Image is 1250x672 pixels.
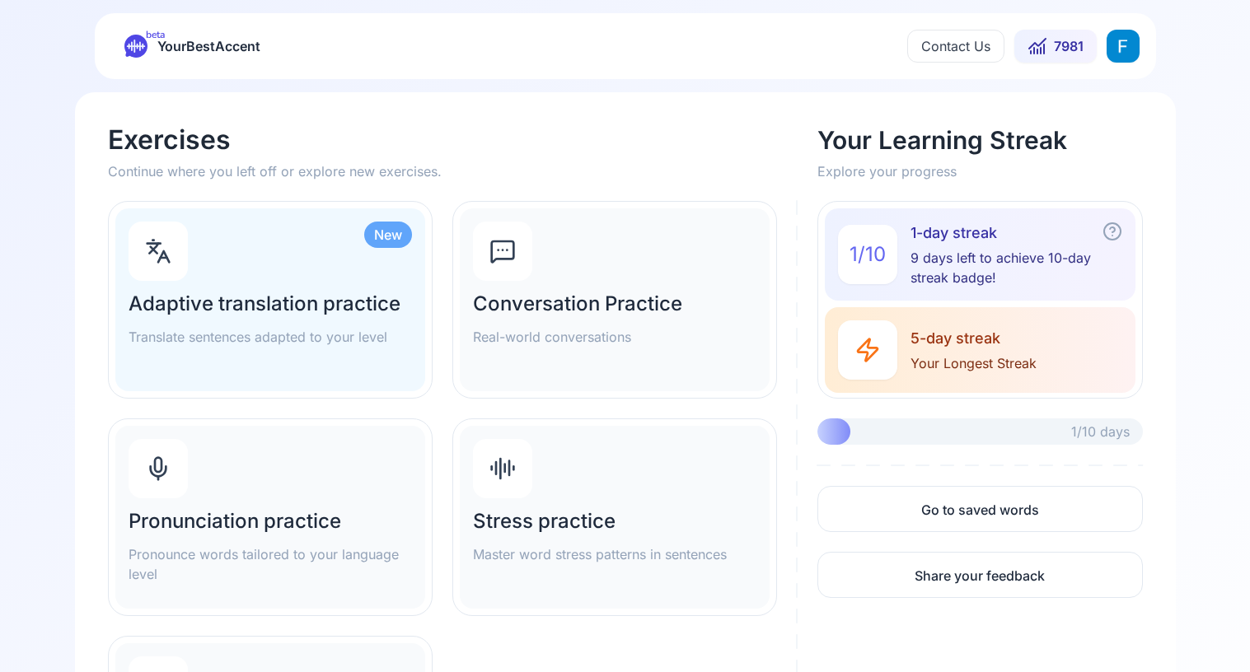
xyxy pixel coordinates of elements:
span: 1 / 10 [850,241,886,268]
img: FB [1107,30,1140,63]
a: Share your feedback [817,552,1142,598]
h1: Exercises [108,125,798,155]
p: Translate sentences adapted to your level [129,327,412,347]
span: 1-day streak [911,222,1121,245]
p: Explore your progress [817,161,1142,181]
div: New [364,222,412,248]
h2: Pronunciation practice [129,508,412,534]
h2: Adaptive translation practice [129,291,412,317]
button: Contact Us [907,30,1004,63]
a: Pronunciation practicePronounce words tailored to your language level [108,418,433,616]
span: 1/10 days [1071,422,1130,441]
button: 7981 [1014,30,1097,63]
a: NewAdaptive translation practiceTranslate sentences adapted to your level [108,201,433,399]
span: 7981 [1054,36,1084,56]
span: YourBestAccent [157,35,260,58]
a: Go to saved words [817,486,1142,532]
span: 5-day streak [911,327,1037,350]
a: Conversation PracticeReal-world conversations [452,201,777,399]
a: Stress practiceMaster word stress patterns in sentences [452,418,777,616]
a: betaYourBestAccent [111,35,274,58]
p: Master word stress patterns in sentences [473,544,756,564]
h2: Stress practice [473,508,756,534]
span: 9 days left to achieve 10-day streak badge! [911,248,1121,287]
span: beta [146,28,165,41]
p: Real-world conversations [473,327,756,347]
span: Your Longest Streak [911,353,1037,373]
h2: Conversation Practice [473,291,756,317]
p: Pronounce words tailored to your language level [129,544,412,584]
h2: Your Learning Streak [817,125,1142,155]
p: Continue where you left off or explore new exercises. [108,161,798,181]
